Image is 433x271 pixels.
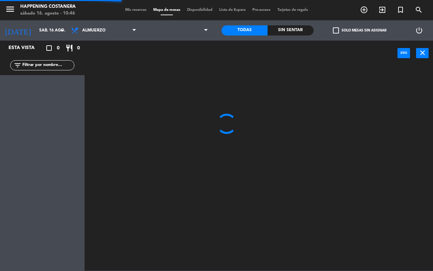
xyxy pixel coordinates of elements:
i: filter_list [14,61,22,69]
span: Almuerzo [82,28,106,33]
span: Mapa de mesas [150,8,184,12]
span: Tarjetas de regalo [274,8,312,12]
i: power_input [400,49,408,57]
i: arrow_drop_down [58,26,66,35]
i: add_circle_outline [360,6,368,14]
div: Sin sentar [268,25,314,36]
div: Todas [222,25,268,36]
button: close [416,48,429,58]
i: turned_in_not [396,6,405,14]
i: close [418,49,427,57]
label: Solo mesas sin asignar [333,27,386,33]
i: restaurant [65,44,73,52]
span: 0 [57,44,60,52]
span: Pre-acceso [249,8,274,12]
span: 0 [77,44,80,52]
div: Esta vista [3,44,49,52]
button: menu [5,4,15,17]
i: menu [5,4,15,14]
span: Mis reservas [122,8,150,12]
span: check_box_outline_blank [333,27,339,33]
i: exit_to_app [378,6,386,14]
i: search [415,6,423,14]
i: crop_square [45,44,53,52]
button: power_input [397,48,410,58]
i: power_settings_new [415,26,423,35]
input: Filtrar por nombre... [22,62,74,69]
span: Disponibilidad [184,8,216,12]
div: sábado 16. agosto - 10:46 [20,10,76,17]
div: Happening Costanera [20,3,76,10]
span: Lista de Espera [216,8,249,12]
